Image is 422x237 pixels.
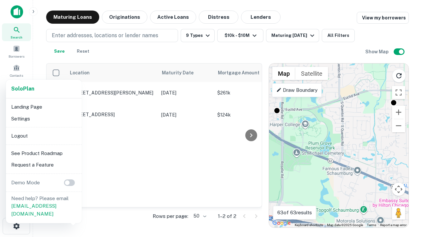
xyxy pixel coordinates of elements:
[9,179,43,187] p: Demo Mode
[11,86,34,92] strong: Solo Plan
[9,147,79,159] li: See Product Roadmap
[389,184,422,216] iframe: Chat Widget
[9,101,79,113] li: Landing Page
[9,130,79,142] li: Logout
[11,203,56,217] a: [EMAIL_ADDRESS][DOMAIN_NAME]
[9,159,79,171] li: Request a Feature
[11,195,76,218] p: Need help? Please email
[9,113,79,125] li: Settings
[11,85,34,93] a: SoloPlan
